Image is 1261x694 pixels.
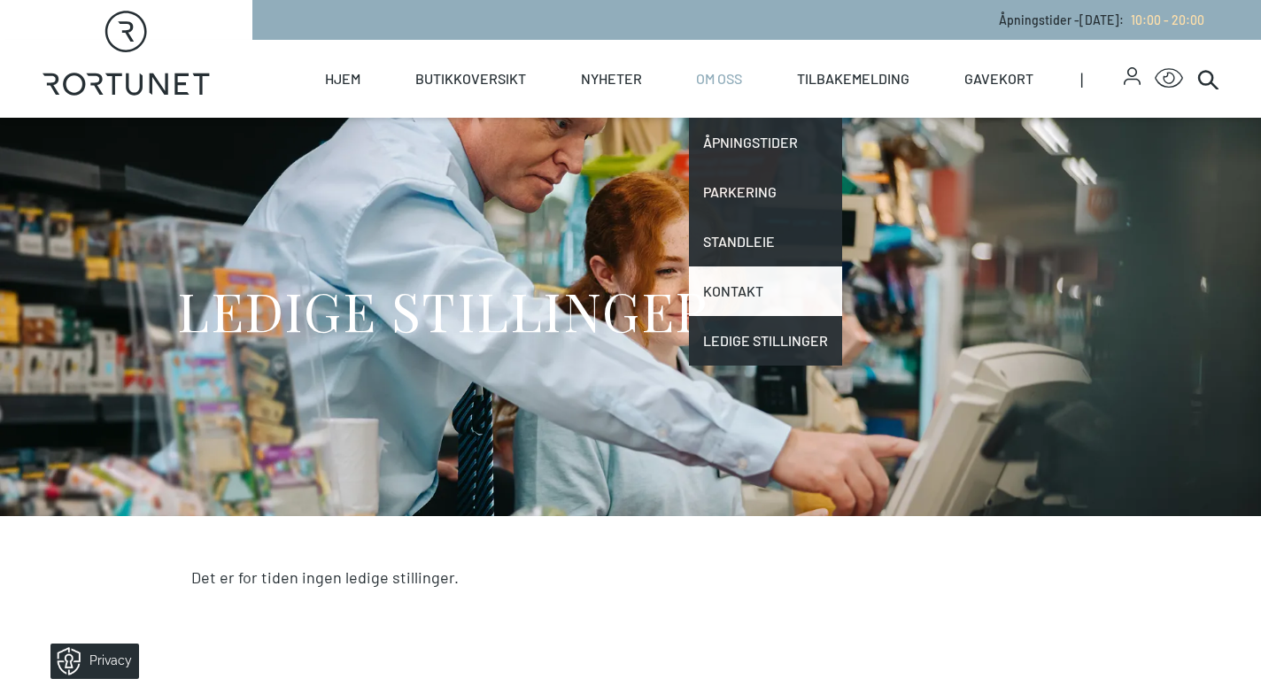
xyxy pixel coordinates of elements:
[999,11,1204,29] p: Åpningstider - [DATE] :
[689,266,842,316] a: Kontakt
[689,217,842,266] a: Standleie
[177,277,711,343] h1: LEDIGE STILLINGER
[1155,65,1183,93] button: Open Accessibility Menu
[696,40,742,118] a: Om oss
[689,167,842,217] a: Parkering
[797,40,909,118] a: Tilbakemelding
[325,40,360,118] a: Hjem
[191,566,1070,590] p: Det er for tiden ingen ledige stillinger.
[1124,12,1204,27] a: 10:00 - 20:00
[964,40,1033,118] a: Gavekort
[689,316,842,366] a: Ledige stillinger
[581,40,642,118] a: Nyheter
[415,40,526,118] a: Butikkoversikt
[18,637,162,685] iframe: Manage Preferences
[1080,40,1124,118] span: |
[1131,12,1204,27] span: 10:00 - 20:00
[689,118,842,167] a: Åpningstider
